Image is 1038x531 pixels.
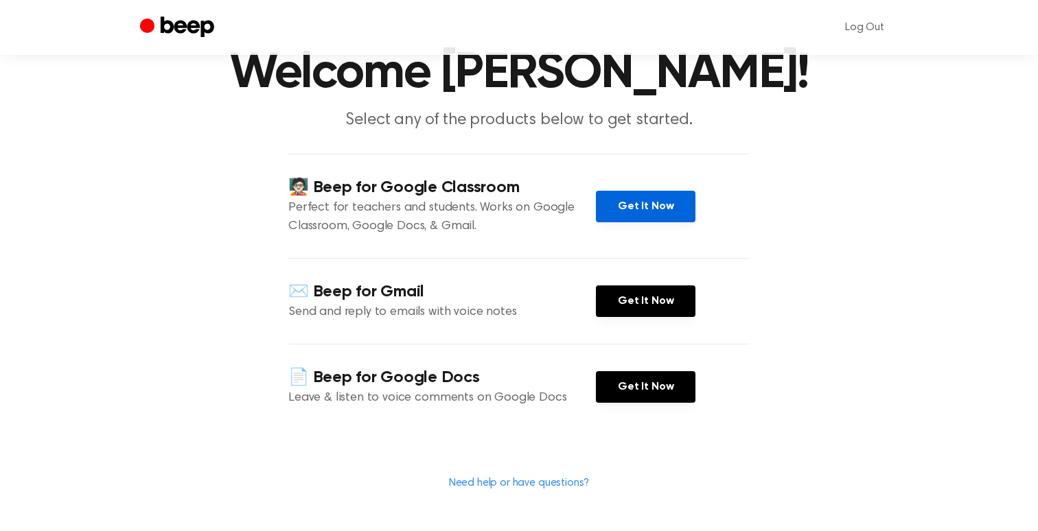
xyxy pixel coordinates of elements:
p: Leave & listen to voice comments on Google Docs [288,389,596,408]
p: Perfect for teachers and students. Works on Google Classroom, Google Docs, & Gmail. [288,199,596,236]
p: Send and reply to emails with voice notes [288,303,596,322]
a: Get It Now [596,191,695,222]
p: Select any of the products below to get started. [255,109,783,132]
h4: 🧑🏻‍🏫 Beep for Google Classroom [288,176,596,199]
h4: 📄 Beep for Google Docs [288,366,596,389]
h1: Welcome [PERSON_NAME]! [168,49,870,98]
a: Get It Now [596,285,695,317]
a: Need help or have questions? [449,477,590,488]
a: Log Out [831,11,898,44]
a: Beep [140,14,218,41]
h4: ✉️ Beep for Gmail [288,281,596,303]
a: Get It Now [596,371,695,403]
